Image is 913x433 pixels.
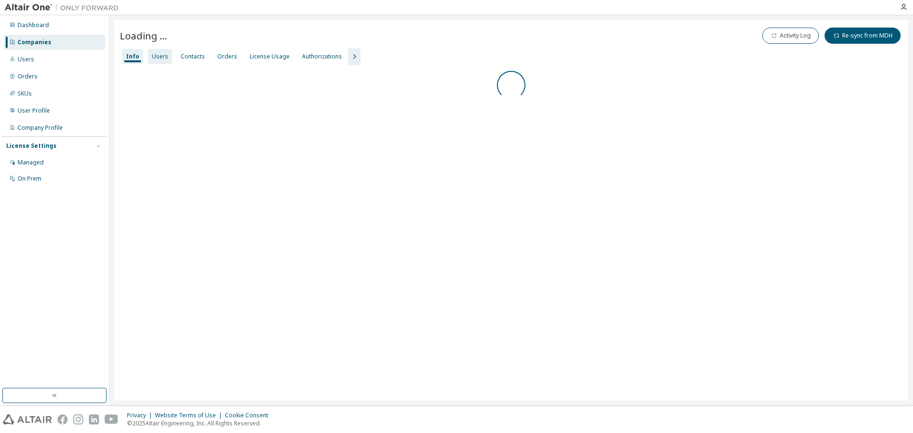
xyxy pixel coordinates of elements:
[18,175,41,183] div: On Prem
[73,414,83,424] img: instagram.svg
[58,414,68,424] img: facebook.svg
[250,53,290,60] div: License Usage
[302,53,342,60] div: Authorizations
[181,53,205,60] div: Contacts
[18,159,44,166] div: Managed
[152,53,168,60] div: Users
[127,412,155,419] div: Privacy
[825,28,901,44] button: Re-sync from MDH
[18,90,32,97] div: SKUs
[217,53,237,60] div: Orders
[18,107,50,115] div: User Profile
[120,29,167,42] span: Loading ...
[18,38,51,46] div: Companies
[105,414,118,424] img: youtube.svg
[18,21,49,29] div: Dashboard
[155,412,225,419] div: Website Terms of Use
[18,124,63,132] div: Company Profile
[89,414,99,424] img: linkedin.svg
[127,419,274,427] p: © 2025 Altair Engineering, Inc. All Rights Reserved.
[762,28,819,44] button: Activity Log
[18,73,38,80] div: Orders
[18,56,34,63] div: Users
[6,142,57,150] div: License Settings
[5,3,124,12] img: Altair One
[126,53,139,60] div: Info
[225,412,274,419] div: Cookie Consent
[3,414,52,424] img: altair_logo.svg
